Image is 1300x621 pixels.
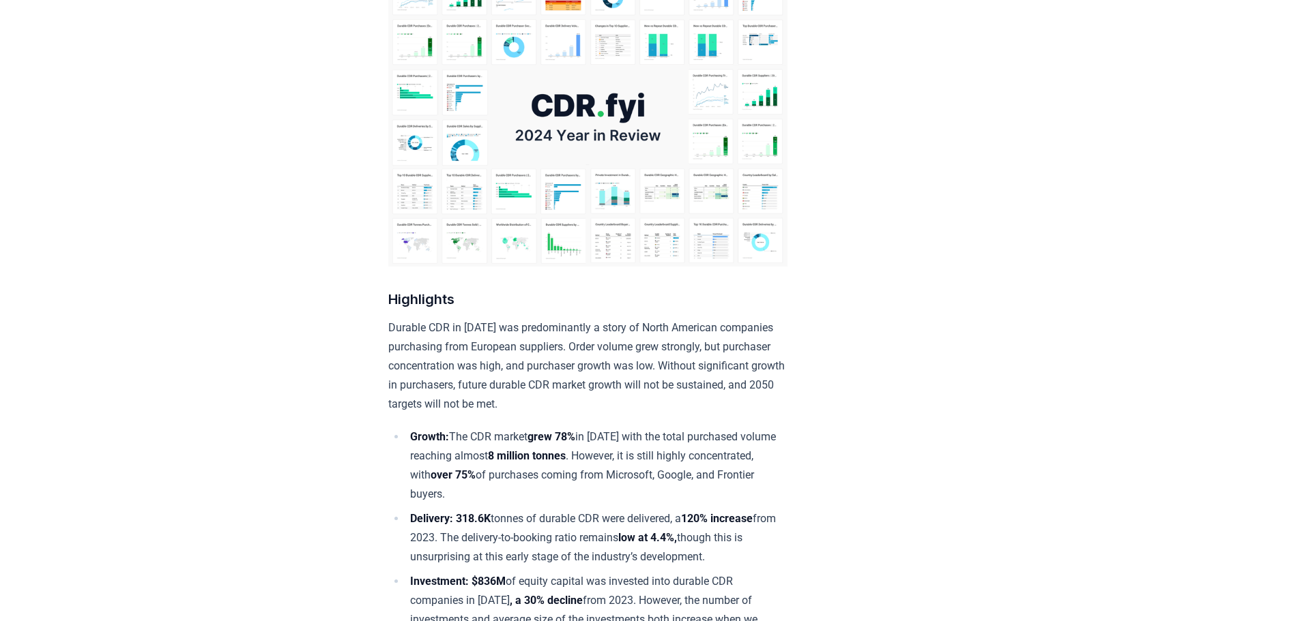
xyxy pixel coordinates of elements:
[388,288,788,310] h3: Highlights
[410,430,449,443] strong: Growth:
[488,449,566,462] strong: 8 million tonnes
[388,318,788,414] p: Durable CDR in [DATE] was predominantly a story of North American companies purchasing from Europ...
[406,509,788,566] li: tonnes of durable CDR were delivered, a from 2023​. The delivery-to-booking ratio remains though ...
[406,427,788,504] li: The CDR market in [DATE] with the total purchased volume reaching almost . However, it is still h...
[410,575,506,588] strong: Investment: $836M
[510,594,583,607] strong: , a 30% decline
[681,512,753,525] strong: 120% increase
[431,468,476,481] strong: over 75%
[618,531,677,544] strong: low at 4.4%,
[528,430,575,443] strong: grew 78%
[410,512,491,525] strong: Delivery: 318.6K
